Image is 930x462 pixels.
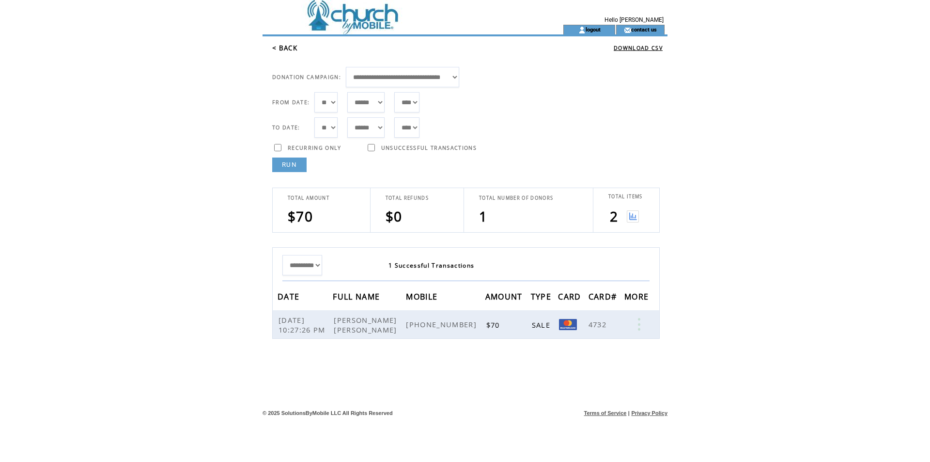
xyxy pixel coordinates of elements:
[272,99,310,106] span: FROM DATE:
[406,289,440,307] span: MOBILE
[278,289,302,307] span: DATE
[631,410,667,416] a: Privacy Policy
[627,210,639,223] img: View graph
[624,289,651,307] span: MORE
[406,293,440,299] a: MOBILE
[388,261,474,270] span: 1 Successful Transactions
[558,293,583,299] a: CARD
[485,293,525,299] a: AMOUNT
[288,144,341,151] span: RECURRING ONLY
[589,289,620,307] span: CARD#
[614,45,663,51] a: DOWNLOAD CSV
[381,144,477,151] span: UNSUCCESSFUL TRANSACTIONS
[479,207,487,225] span: 1
[604,16,664,23] span: Hello [PERSON_NAME]
[608,193,643,200] span: TOTAL ITEMS
[628,410,630,416] span: |
[263,410,393,416] span: © 2025 SolutionsByMobile LLC All Rights Reserved
[631,26,657,32] a: contact us
[333,289,382,307] span: FULL NAME
[531,293,554,299] a: TYPE
[558,289,583,307] span: CARD
[279,315,328,335] span: [DATE] 10:27:26 PM
[272,44,297,52] a: < BACK
[334,315,399,335] span: [PERSON_NAME] [PERSON_NAME]
[584,410,627,416] a: Terms of Service
[272,158,307,172] a: RUN
[624,26,631,34] img: contact_us_icon.gif
[272,74,341,80] span: DONATION CAMPAIGN:
[589,319,609,329] span: 4732
[485,289,525,307] span: AMOUNT
[288,195,329,201] span: TOTAL AMOUNT
[586,26,601,32] a: logout
[531,289,554,307] span: TYPE
[479,195,553,201] span: TOTAL NUMBER OF DONORS
[386,195,429,201] span: TOTAL REFUNDS
[288,207,313,225] span: $70
[486,320,502,330] span: $70
[532,320,553,330] span: SALE
[333,293,382,299] a: FULL NAME
[406,319,479,329] span: [PHONE_NUMBER]
[386,207,403,225] span: $0
[589,293,620,299] a: CARD#
[610,207,618,225] span: 2
[578,26,586,34] img: account_icon.gif
[278,293,302,299] a: DATE
[559,319,577,330] img: Mastercard
[272,124,300,131] span: TO DATE:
